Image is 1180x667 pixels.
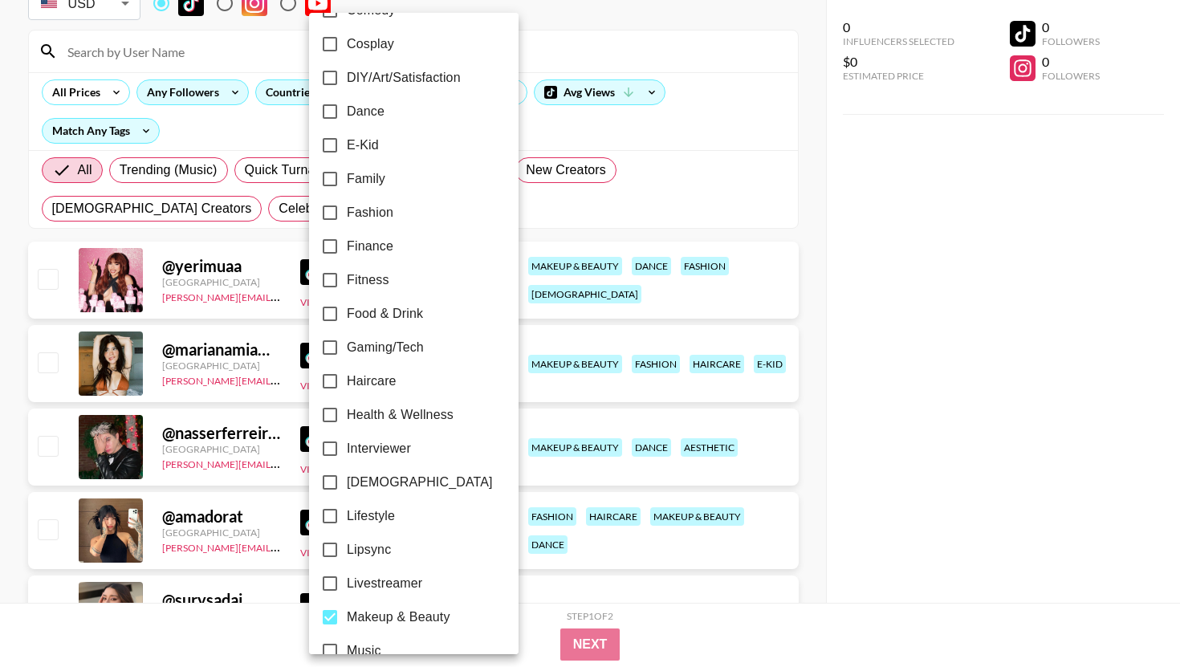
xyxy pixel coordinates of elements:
[347,540,391,559] span: Lipsync
[347,338,424,357] span: Gaming/Tech
[347,473,493,492] span: [DEMOGRAPHIC_DATA]
[347,237,393,256] span: Finance
[347,405,454,425] span: Health & Wellness
[347,506,395,526] span: Lifestyle
[347,641,381,661] span: Music
[347,608,450,627] span: Makeup & Beauty
[347,136,379,155] span: E-Kid
[1100,587,1161,648] iframe: Drift Widget Chat Controller
[347,439,411,458] span: Interviewer
[347,574,422,593] span: Livestreamer
[347,102,385,121] span: Dance
[347,35,394,54] span: Cosplay
[347,270,389,290] span: Fitness
[347,68,461,87] span: DIY/Art/Satisfaction
[347,304,423,323] span: Food & Drink
[347,203,393,222] span: Fashion
[347,169,385,189] span: Family
[347,372,397,391] span: Haircare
